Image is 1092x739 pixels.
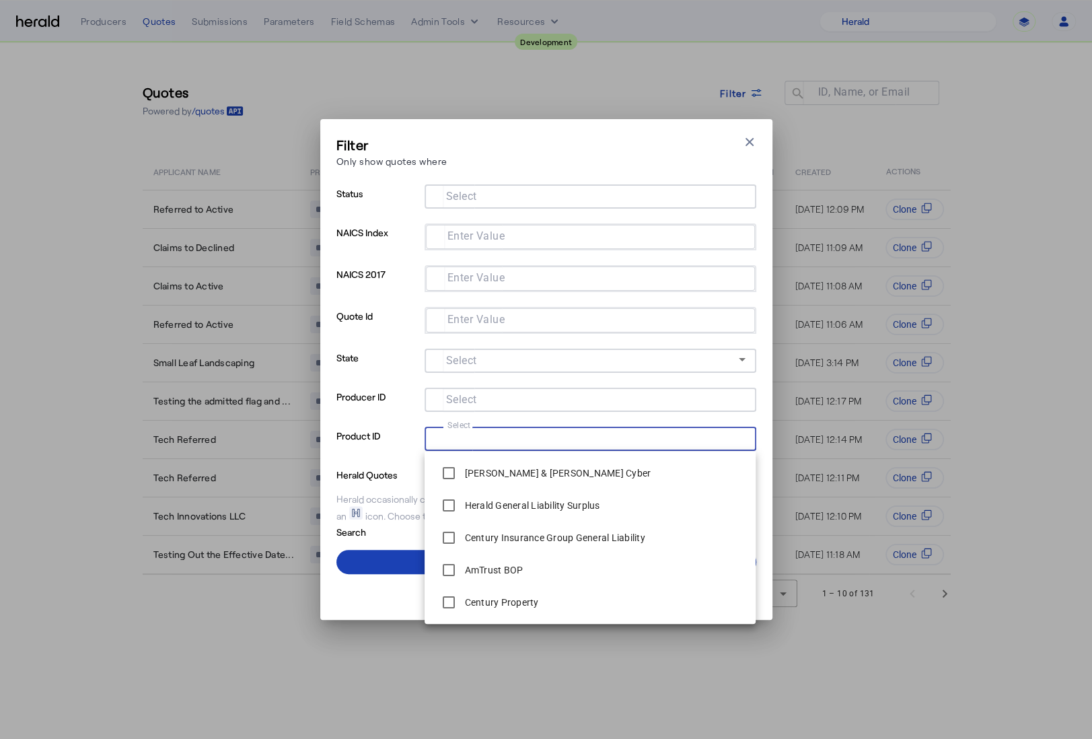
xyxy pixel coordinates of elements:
p: NAICS 2017 [336,265,419,307]
mat-chip-grid: Selection [435,429,745,446]
mat-chip-grid: Selection [437,269,744,285]
label: Century Insurance Group General Liability [462,531,645,544]
div: Herald occasionally creates quotes on your behalf for testing purposes, which will be shown with ... [336,493,756,523]
mat-label: Enter Value [447,271,505,284]
button: Clear All Filters [336,579,756,604]
mat-label: Select [446,190,477,203]
h3: Filter [336,135,447,154]
mat-chip-grid: Selection [435,390,745,407]
p: Producer ID [336,388,419,427]
p: NAICS Index [336,223,419,265]
mat-label: Enter Value [447,313,505,326]
p: Product ID [336,427,419,466]
p: State [336,349,419,388]
p: Quote Id [336,307,419,349]
mat-label: Select [447,420,471,429]
mat-label: Select [446,393,477,406]
p: Search [336,523,441,539]
label: [PERSON_NAME] & [PERSON_NAME] Cyber [462,466,651,480]
label: Herald General Liability Surplus [462,499,600,512]
mat-label: Select [446,354,477,367]
mat-chip-grid: Selection [435,187,745,203]
label: AmTrust BOP [462,563,523,577]
p: Herald Quotes [336,466,441,482]
button: Apply Filters [336,550,756,574]
p: Only show quotes where [336,154,447,168]
label: Century Property [462,596,539,609]
p: Status [336,184,419,223]
mat-chip-grid: Selection [437,227,744,244]
mat-chip-grid: Selection [437,311,744,327]
mat-label: Enter Value [447,230,505,242]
